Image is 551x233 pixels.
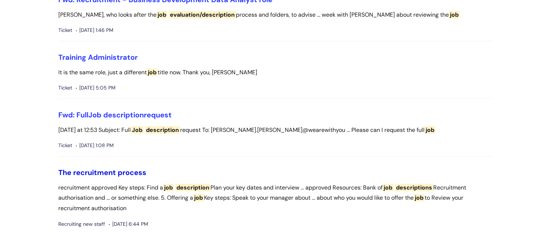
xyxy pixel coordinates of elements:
span: job [147,68,158,76]
span: Recruiting new staff [58,220,105,229]
span: description [175,184,210,191]
p: recruitment approved Key steps: Find a Plan your key dates and interview ... approved Resources: ... [58,183,493,214]
span: job [193,194,204,201]
a: The recruitment process [58,168,146,177]
span: Ticket [58,141,72,150]
p: [PERSON_NAME], who looks after the process and folders, to advise ... week with [PERSON_NAME] abo... [58,10,493,20]
span: job [156,11,167,18]
span: descriptions [395,184,433,191]
span: evaluation/description [169,11,236,18]
span: Ticket [58,26,72,35]
span: Ticket [58,83,72,92]
p: It is the same role, just a different title now. Thank you, [PERSON_NAME] [58,67,493,78]
span: [DATE] 1:08 PM [76,141,114,150]
a: Fwd: FullJob descriptionrequest [58,110,172,120]
span: [DATE] 6:44 PM [109,220,148,229]
span: Job [131,126,143,134]
span: job [449,11,460,18]
span: Job [88,110,101,120]
p: [DATE] at 12:53 Subject: Full request To: [PERSON_NAME].[PERSON_NAME]@wearewithyou ... Please can... [58,125,493,136]
span: job [163,184,174,191]
span: description [103,110,144,120]
span: [DATE] 5:05 PM [76,83,116,92]
span: job [383,184,393,191]
a: Training Administrator [58,53,138,62]
span: description [145,126,180,134]
span: job [425,126,435,134]
span: [DATE] 1:46 PM [76,26,113,35]
span: job [414,194,425,201]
